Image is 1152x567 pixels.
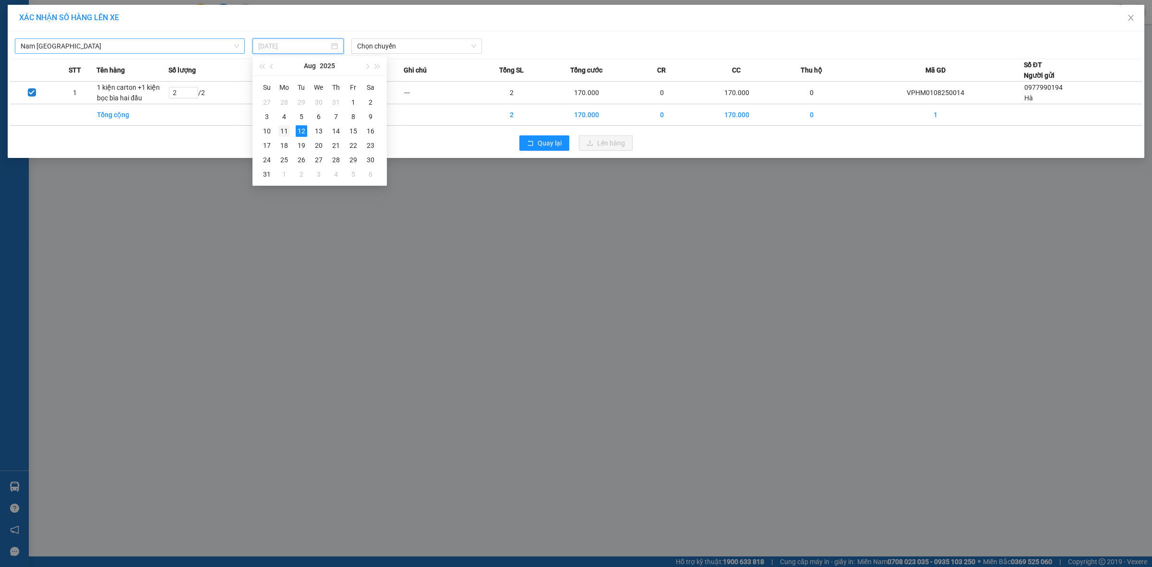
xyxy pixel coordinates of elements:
[732,65,741,75] span: CC
[293,95,310,109] td: 2025-07-29
[296,154,307,166] div: 26
[519,135,569,151] button: rollbackQuay lại
[570,65,602,75] span: Tổng cước
[362,167,379,181] td: 2025-09-06
[327,167,345,181] td: 2025-09-04
[261,111,273,122] div: 3
[698,82,776,104] td: 170.000
[261,97,273,108] div: 27
[848,82,1023,104] td: VPHM0108250014
[310,80,327,95] th: We
[327,124,345,138] td: 2025-08-14
[1024,94,1033,102] span: Hà
[313,169,324,180] div: 3
[19,13,119,22] span: XÁC NHẬN SỐ HÀNG LÊN XE
[348,140,359,151] div: 22
[293,167,310,181] td: 2025-09-02
[848,104,1023,126] td: 1
[258,109,276,124] td: 2025-08-03
[327,153,345,167] td: 2025-08-28
[168,82,259,104] td: / 2
[278,111,290,122] div: 4
[345,95,362,109] td: 2025-08-01
[327,109,345,124] td: 2025-08-07
[626,104,698,126] td: 0
[296,97,307,108] div: 29
[296,111,307,122] div: 5
[476,104,548,126] td: 2
[327,95,345,109] td: 2025-07-31
[258,138,276,153] td: 2025-08-17
[276,153,293,167] td: 2025-08-25
[538,138,562,148] span: Quay lại
[310,95,327,109] td: 2025-07-30
[276,124,293,138] td: 2025-08-11
[310,124,327,138] td: 2025-08-13
[499,65,524,75] span: Tổng SL
[310,138,327,153] td: 2025-08-20
[261,169,273,180] div: 31
[362,109,379,124] td: 2025-08-09
[258,124,276,138] td: 2025-08-10
[365,111,376,122] div: 9
[365,140,376,151] div: 23
[404,82,476,104] td: ---
[293,153,310,167] td: 2025-08-26
[313,154,324,166] div: 27
[320,56,335,75] button: 2025
[96,82,168,104] td: 1 kiện carton +1 kiện bọc bìa hai đầu
[276,95,293,109] td: 2025-07-28
[698,104,776,126] td: 170.000
[258,167,276,181] td: 2025-08-31
[330,154,342,166] div: 28
[327,138,345,153] td: 2025-08-21
[293,138,310,153] td: 2025-08-19
[362,138,379,153] td: 2025-08-23
[69,65,81,75] span: STT
[258,95,276,109] td: 2025-07-27
[348,169,359,180] div: 5
[330,111,342,122] div: 7
[345,80,362,95] th: Fr
[310,109,327,124] td: 2025-08-06
[362,153,379,167] td: 2025-08-30
[345,167,362,181] td: 2025-09-05
[357,39,477,53] span: Chọn chuyến
[1024,84,1063,91] span: 0977990194
[53,82,96,104] td: 1
[278,97,290,108] div: 28
[362,95,379,109] td: 2025-08-02
[365,169,376,180] div: 6
[362,80,379,95] th: Sa
[21,39,239,53] span: Nam Trung Bắc QL1A
[258,41,329,51] input: 12/08/2025
[626,82,698,104] td: 0
[330,97,342,108] div: 31
[313,111,324,122] div: 6
[330,140,342,151] div: 21
[579,135,633,151] button: uploadLên hàng
[365,125,376,137] div: 16
[365,97,376,108] div: 2
[276,109,293,124] td: 2025-08-04
[261,140,273,151] div: 17
[404,65,427,75] span: Ghi chú
[304,56,316,75] button: Aug
[276,167,293,181] td: 2025-09-01
[1127,14,1135,22] span: close
[296,140,307,151] div: 19
[258,80,276,95] th: Su
[293,109,310,124] td: 2025-08-05
[348,111,359,122] div: 8
[278,140,290,151] div: 18
[345,124,362,138] td: 2025-08-15
[296,125,307,137] div: 12
[278,125,290,137] div: 11
[96,65,125,75] span: Tên hàng
[548,82,625,104] td: 170.000
[548,104,625,126] td: 170.000
[348,125,359,137] div: 15
[348,154,359,166] div: 29
[278,169,290,180] div: 1
[276,80,293,95] th: Mo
